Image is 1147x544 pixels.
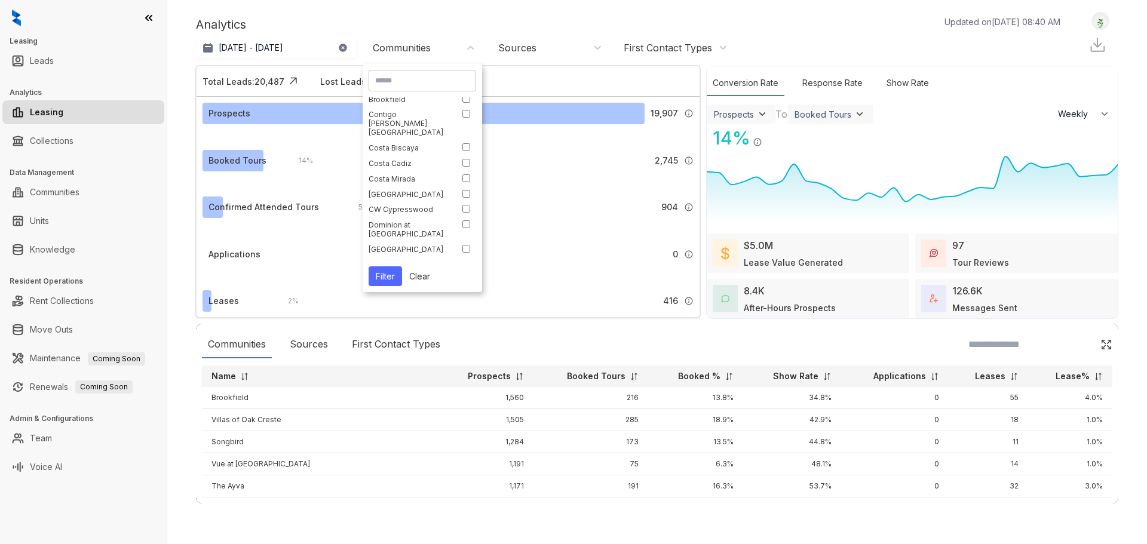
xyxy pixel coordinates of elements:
[402,266,437,286] button: Clear
[762,127,780,145] img: Click Icon
[823,372,832,381] img: sorting
[1051,103,1118,125] button: Weekly
[725,372,734,381] img: sorting
[567,370,625,382] p: Booked Tours
[773,370,818,382] p: Show Rate
[930,249,938,257] img: TourReviews
[2,375,164,399] li: Renewals
[2,289,164,313] li: Rent Collections
[287,154,313,167] div: 14 %
[369,245,450,254] div: [GEOGRAPHIC_DATA]
[841,431,949,453] td: 0
[369,205,450,214] div: CW Cypresswood
[30,455,62,479] a: Voice AI
[30,180,79,204] a: Communities
[744,238,773,253] div: $5.0M
[208,201,319,214] div: Confirmed Attended Tours
[208,154,266,167] div: Booked Tours
[30,289,94,313] a: Rent Collections
[10,87,167,98] h3: Analytics
[369,174,450,183] div: Costa Mirada
[841,475,949,497] td: 0
[2,49,164,73] li: Leads
[1028,475,1112,497] td: 3.0%
[796,70,869,96] div: Response Rate
[743,387,842,409] td: 34.8%
[744,256,843,269] div: Lease Value Generated
[707,125,750,152] div: 14 %
[203,75,284,88] div: Total Leads: 20,487
[533,453,649,475] td: 75
[30,129,73,153] a: Collections
[498,41,536,54] div: Sources
[1010,372,1019,381] img: sorting
[438,431,533,453] td: 1,284
[775,107,787,121] div: To
[648,387,743,409] td: 13.8%
[714,109,754,119] div: Prospects
[949,387,1028,409] td: 55
[1028,431,1112,453] td: 1.0%
[952,256,1009,269] div: Tour Reviews
[369,110,450,137] div: Contigo [PERSON_NAME][GEOGRAPHIC_DATA]
[684,109,694,118] img: Info
[624,41,712,54] div: First Contact Types
[369,159,450,168] div: Costa Cadiz
[1058,108,1094,120] span: Weekly
[949,453,1028,475] td: 14
[346,331,446,358] div: First Contact Types
[202,431,438,453] td: Songbird
[30,238,75,262] a: Knowledge
[1028,453,1112,475] td: 1.0%
[756,108,768,120] img: ViewFilterArrow
[1028,497,1112,520] td: 2.0%
[369,260,450,269] div: Gulf Breeze
[438,409,533,431] td: 1,505
[952,238,964,253] div: 97
[721,294,729,303] img: AfterHoursConversations
[743,409,842,431] td: 42.9%
[743,453,842,475] td: 48.1%
[202,387,438,409] td: Brookfield
[2,318,164,342] li: Move Outs
[648,497,743,520] td: 10.4%
[533,497,649,520] td: 99
[438,453,533,475] td: 1,191
[630,372,639,381] img: sorting
[202,409,438,431] td: Villas of Oak Creste
[684,202,694,212] img: Info
[202,331,272,358] div: Communities
[841,387,949,409] td: 0
[438,475,533,497] td: 1,171
[881,70,935,96] div: Show Rate
[30,318,73,342] a: Move Outs
[284,331,334,358] div: Sources
[949,475,1028,497] td: 32
[648,453,743,475] td: 6.3%
[795,109,851,119] div: Booked Tours
[208,248,260,261] div: Applications
[854,108,866,120] img: ViewFilterArrow
[533,409,649,431] td: 285
[468,370,511,382] p: Prospects
[30,209,49,233] a: Units
[438,497,533,520] td: 948
[949,497,1028,520] td: 17
[841,453,949,475] td: 0
[276,294,299,308] div: 2 %
[944,16,1060,28] p: Updated on [DATE] 08:40 AM
[346,201,369,214] div: 5 %
[753,137,762,147] img: Info
[684,250,694,259] img: Info
[648,431,743,453] td: 13.5%
[320,75,395,88] div: Lost Leads: 16,258
[684,156,694,165] img: Info
[1092,15,1109,27] img: UserAvatar
[930,294,938,303] img: TotalFum
[663,294,678,308] span: 416
[202,475,438,497] td: The Ayva
[369,220,450,238] div: Dominion at [GEOGRAPHIC_DATA]
[196,16,246,33] p: Analytics
[952,284,983,298] div: 126.6K
[369,190,450,199] div: [GEOGRAPHIC_DATA]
